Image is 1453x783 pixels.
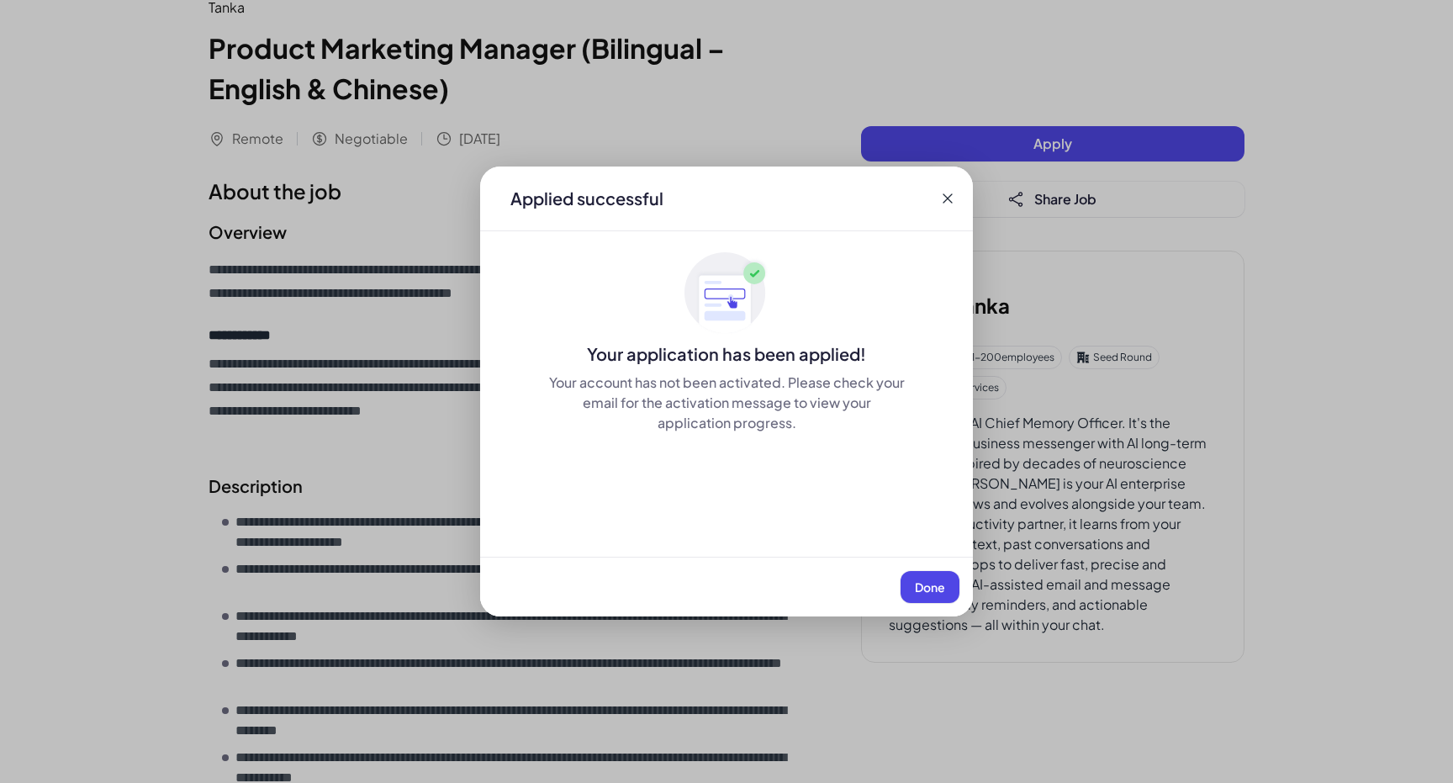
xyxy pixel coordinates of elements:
div: Your account has not been activated. Please check your email for the activation message to view y... [547,373,906,433]
div: Applied successful [510,187,663,210]
img: ApplyedMaskGroup3.svg [684,251,769,336]
div: Your application has been applied! [480,342,973,366]
span: Done [915,579,945,595]
button: Done [901,571,959,603]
